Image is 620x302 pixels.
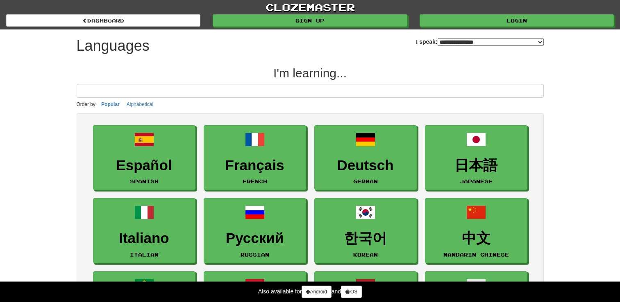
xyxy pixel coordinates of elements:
[353,178,378,184] small: German
[77,66,544,80] h2: I'm learning...
[416,38,543,46] label: I speak:
[124,100,156,109] button: Alphabetical
[93,198,195,263] a: ItalianoItalian
[98,158,191,174] h3: Español
[319,158,412,174] h3: Deutsch
[420,14,614,27] a: Login
[99,100,122,109] button: Popular
[6,14,200,27] a: dashboard
[241,252,269,257] small: Russian
[77,38,150,54] h1: Languages
[130,252,159,257] small: Italian
[460,178,493,184] small: Japanese
[425,125,527,190] a: 日本語Japanese
[341,286,362,298] a: iOS
[353,252,378,257] small: Korean
[302,286,331,298] a: Android
[208,230,302,246] h3: Русский
[98,230,191,246] h3: Italiano
[319,230,412,246] h3: 한국어
[438,38,544,46] select: I speak:
[204,198,306,263] a: РусскийRussian
[213,14,407,27] a: Sign up
[204,125,306,190] a: FrançaisFrench
[77,101,97,107] small: Order by:
[243,178,267,184] small: French
[314,125,417,190] a: DeutschGerman
[425,198,527,263] a: 中文Mandarin Chinese
[130,178,159,184] small: Spanish
[208,158,302,174] h3: Français
[314,198,417,263] a: 한국어Korean
[443,252,509,257] small: Mandarin Chinese
[429,230,523,246] h3: 中文
[93,125,195,190] a: EspañolSpanish
[429,158,523,174] h3: 日本語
